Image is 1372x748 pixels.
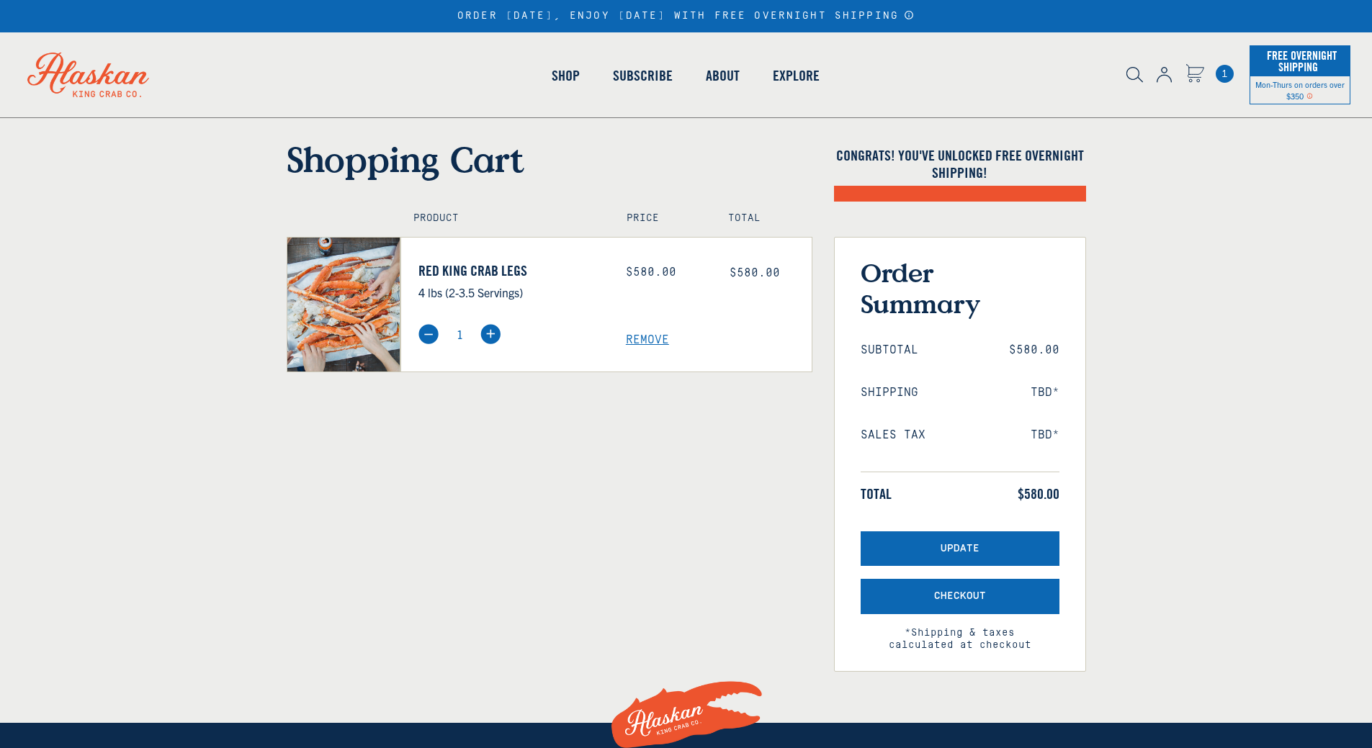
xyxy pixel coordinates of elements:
[861,343,918,357] span: Subtotal
[7,32,169,117] img: Alaskan King Crab Co. logo
[1018,485,1059,503] span: $580.00
[287,238,400,371] img: Red King Crab Legs - 4 lbs (2-3.5 Servings)
[728,212,799,225] h4: Total
[1263,45,1337,78] span: Free Overnight Shipping
[1216,65,1234,83] span: 1
[834,147,1086,181] h4: Congrats! You've unlocked FREE OVERNIGHT SHIPPING!
[1255,79,1345,101] span: Mon-Thurs on orders over $350
[1306,91,1313,101] span: Shipping Notice Icon
[861,531,1059,567] button: Update
[480,324,501,344] img: plus
[941,543,979,555] span: Update
[934,590,986,603] span: Checkout
[689,35,756,117] a: About
[287,138,812,180] h1: Shopping Cart
[861,386,918,400] span: Shipping
[626,266,708,279] div: $580.00
[418,324,439,344] img: minus
[627,212,697,225] h4: Price
[418,283,604,302] p: 4 lbs (2-3.5 Servings)
[861,428,925,442] span: Sales Tax
[861,485,892,503] span: Total
[904,10,915,20] a: Announcement Bar Modal
[1126,67,1143,83] img: search
[861,614,1059,652] span: *Shipping & taxes calculated at checkout
[730,266,780,279] span: $580.00
[861,257,1059,319] h3: Order Summary
[596,35,689,117] a: Subscribe
[1216,65,1234,83] a: Cart
[418,262,604,279] a: Red King Crab Legs
[861,579,1059,614] button: Checkout
[626,333,812,347] a: Remove
[1157,67,1172,83] img: account
[756,35,836,117] a: Explore
[457,10,915,22] div: ORDER [DATE], ENJOY [DATE] WITH FREE OVERNIGHT SHIPPING
[535,35,596,117] a: Shop
[1009,343,1059,357] span: $580.00
[1185,64,1204,85] a: Cart
[413,212,596,225] h4: Product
